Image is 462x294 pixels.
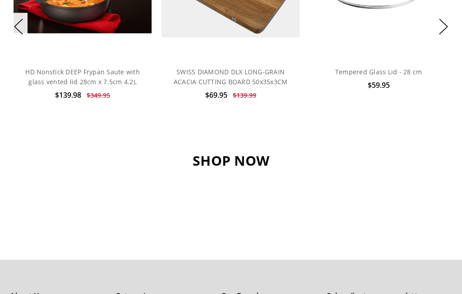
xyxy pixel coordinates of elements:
[174,68,288,86] a: SWISS DIAMOND DLX LONG-GRAIN ACACIA CUTTING BOARD 50x35x3CM
[9,13,28,41] button: Previous
[55,90,81,100] span: $139.98
[87,91,110,100] span: $349.95
[10,152,452,169] h3: SHOP NOW
[205,90,227,100] span: $69.95
[233,91,256,100] span: $139.99
[25,68,140,86] a: HD Nonstick DEEP Frypan Saute with glass vented lid 28cm x 7.5cm 4.2L
[368,80,390,90] span: $59.95
[434,13,453,41] button: Next
[335,68,422,76] a: Tempered Glass Lid - 28 cm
